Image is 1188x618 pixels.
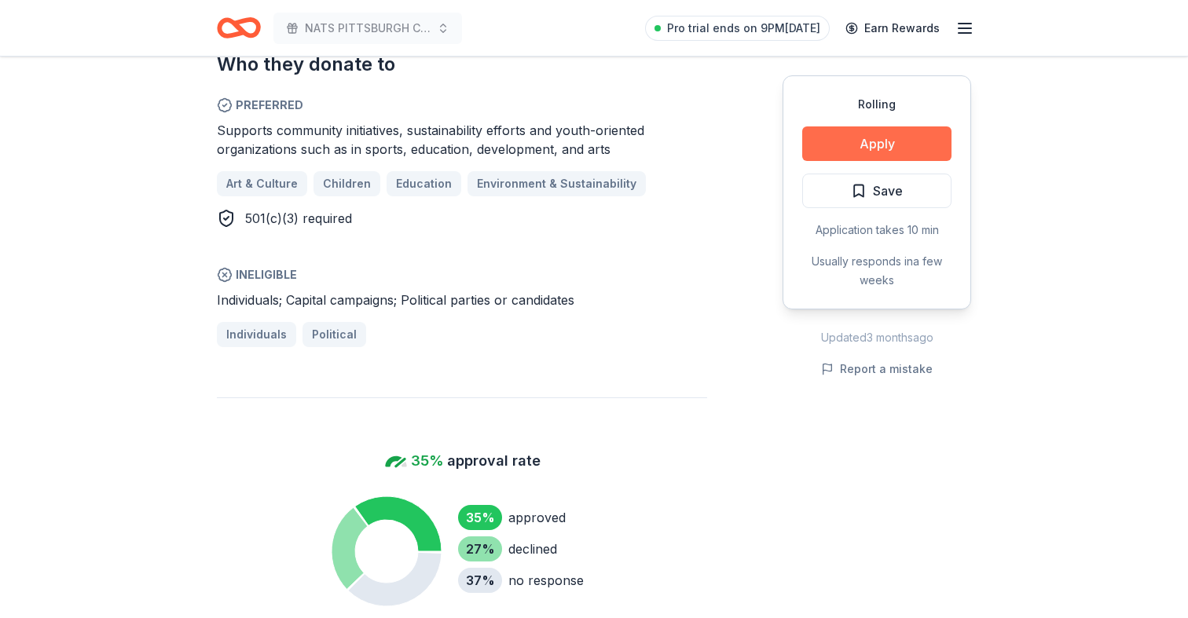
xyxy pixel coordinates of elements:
[245,210,352,226] span: 501(c)(3) required
[226,325,287,344] span: Individuals
[273,13,462,44] button: NATS PITTSBURGH CHAPTER FIRST ANNIVERSARY
[411,448,444,474] span: 35%
[217,322,296,347] a: Individuals
[458,505,502,530] div: 35 %
[302,322,366,347] a: Political
[458,568,502,593] div: 37 %
[217,52,707,77] h2: Who they donate to
[387,171,461,196] a: Education
[645,16,830,41] a: Pro trial ends on 9PM[DATE]
[802,221,951,240] div: Application takes 10 min
[217,265,707,284] span: Ineligible
[477,174,636,193] span: Environment & Sustainability
[313,171,380,196] a: Children
[508,571,584,590] div: no response
[217,292,574,308] span: Individuals; Capital campaigns; Political parties or candidates
[312,325,357,344] span: Political
[508,508,566,527] div: approved
[802,126,951,161] button: Apply
[667,19,820,38] span: Pro trial ends on 9PM[DATE]
[467,171,646,196] a: Environment & Sustainability
[217,171,307,196] a: Art & Culture
[783,328,971,347] div: Updated 3 months ago
[873,181,903,201] span: Save
[305,19,431,38] span: NATS PITTSBURGH CHAPTER FIRST ANNIVERSARY
[802,174,951,208] button: Save
[802,95,951,114] div: Rolling
[217,9,261,46] a: Home
[836,14,949,42] a: Earn Rewards
[821,360,933,378] button: Report a mistake
[396,174,452,193] span: Education
[802,252,951,290] div: Usually responds in a few weeks
[217,96,707,115] span: Preferred
[508,539,557,558] div: declined
[447,448,541,474] span: approval rate
[217,123,644,157] span: Supports community initiatives, sustainability efforts and youth-oriented organizations such as i...
[458,536,502,561] div: 27 %
[323,174,371,193] span: Children
[226,174,298,193] span: Art & Culture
